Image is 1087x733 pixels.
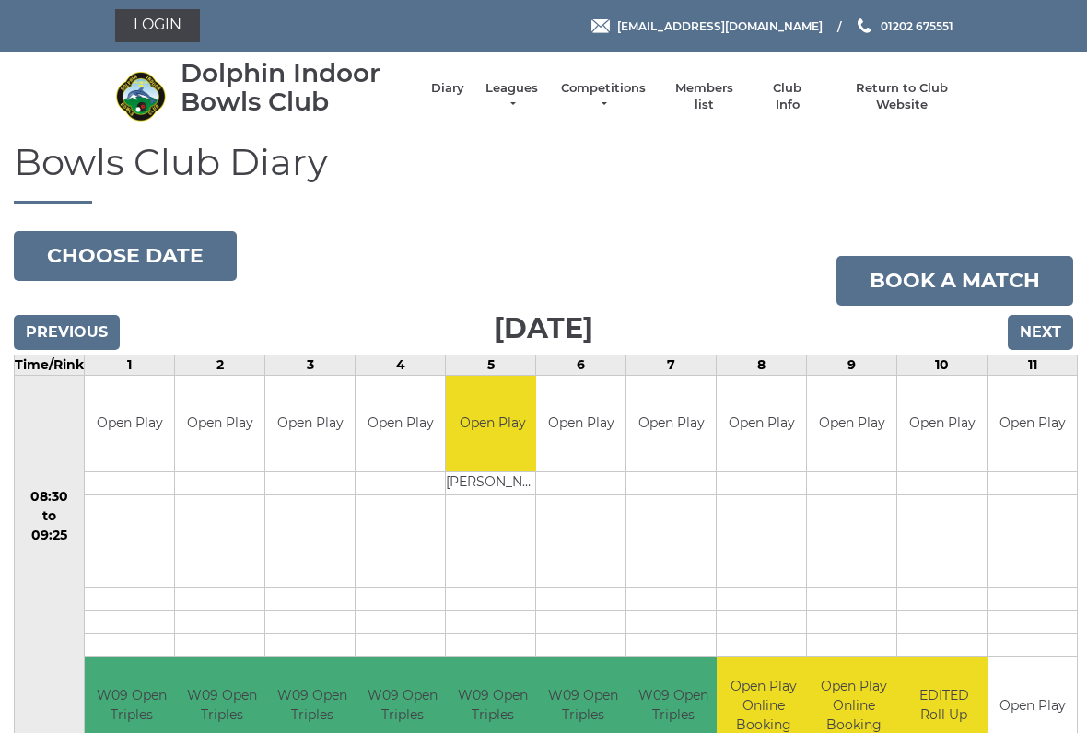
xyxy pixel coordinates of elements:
td: Open Play [626,376,716,472]
span: 01202 675551 [881,18,953,32]
td: 1 [85,355,175,375]
td: 10 [897,355,988,375]
a: Members list [665,80,742,113]
h1: Bowls Club Diary [14,142,1073,204]
td: Open Play [988,376,1077,472]
a: Diary [431,80,464,97]
td: 5 [446,355,536,375]
a: Login [115,9,200,42]
td: 9 [807,355,897,375]
td: 08:30 to 09:25 [15,375,85,657]
button: Choose date [14,231,237,281]
td: Open Play [717,376,806,472]
img: Email [591,19,610,33]
span: [EMAIL_ADDRESS][DOMAIN_NAME] [617,18,823,32]
td: [PERSON_NAME] [446,472,539,495]
img: Dolphin Indoor Bowls Club [115,71,166,122]
td: Open Play [175,376,264,472]
a: Book a match [836,256,1073,306]
a: Competitions [559,80,648,113]
td: Time/Rink [15,355,85,375]
td: 11 [988,355,1078,375]
td: Open Play [265,376,355,472]
td: 2 [175,355,265,375]
a: Leagues [483,80,541,113]
td: 6 [536,355,626,375]
img: Phone us [858,18,871,33]
td: Open Play [446,376,539,472]
a: Return to Club Website [833,80,972,113]
td: Open Play [356,376,445,472]
input: Previous [14,315,120,350]
td: Open Play [807,376,896,472]
td: 3 [265,355,356,375]
a: Email [EMAIL_ADDRESS][DOMAIN_NAME] [591,17,823,35]
a: Phone us 01202 675551 [855,17,953,35]
td: Open Play [85,376,174,472]
td: 7 [626,355,717,375]
td: Open Play [536,376,625,472]
td: Open Play [897,376,987,472]
div: Dolphin Indoor Bowls Club [181,59,413,116]
input: Next [1008,315,1073,350]
a: Club Info [761,80,814,113]
td: 8 [717,355,807,375]
td: 4 [356,355,446,375]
